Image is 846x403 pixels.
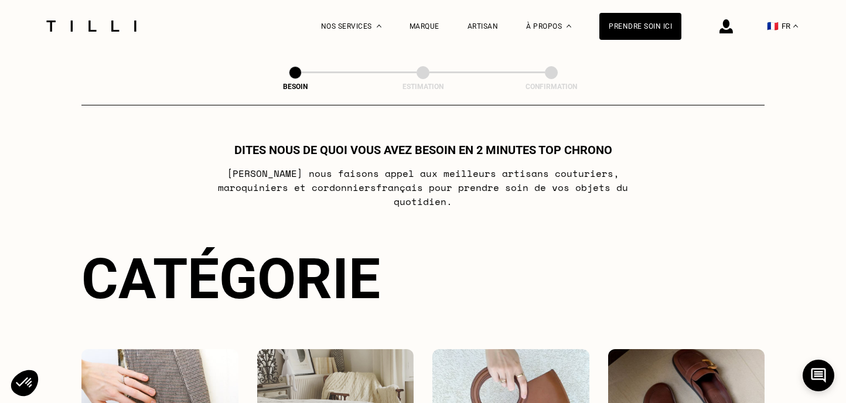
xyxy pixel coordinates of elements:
div: Catégorie [81,246,765,312]
div: Confirmation [493,83,610,91]
div: Besoin [237,83,354,91]
img: icône connexion [719,19,733,33]
span: 🇫🇷 [767,21,779,32]
h1: Dites nous de quoi vous avez besoin en 2 minutes top chrono [234,143,612,157]
img: Menu déroulant [377,25,381,28]
div: Estimation [364,83,482,91]
p: [PERSON_NAME] nous faisons appel aux meilleurs artisans couturiers , maroquiniers et cordonniers ... [191,166,656,209]
img: Logo du service de couturière Tilli [42,21,141,32]
a: Prendre soin ici [599,13,681,40]
a: Marque [410,22,439,30]
img: menu déroulant [793,25,798,28]
img: Menu déroulant à propos [567,25,571,28]
a: Artisan [468,22,499,30]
